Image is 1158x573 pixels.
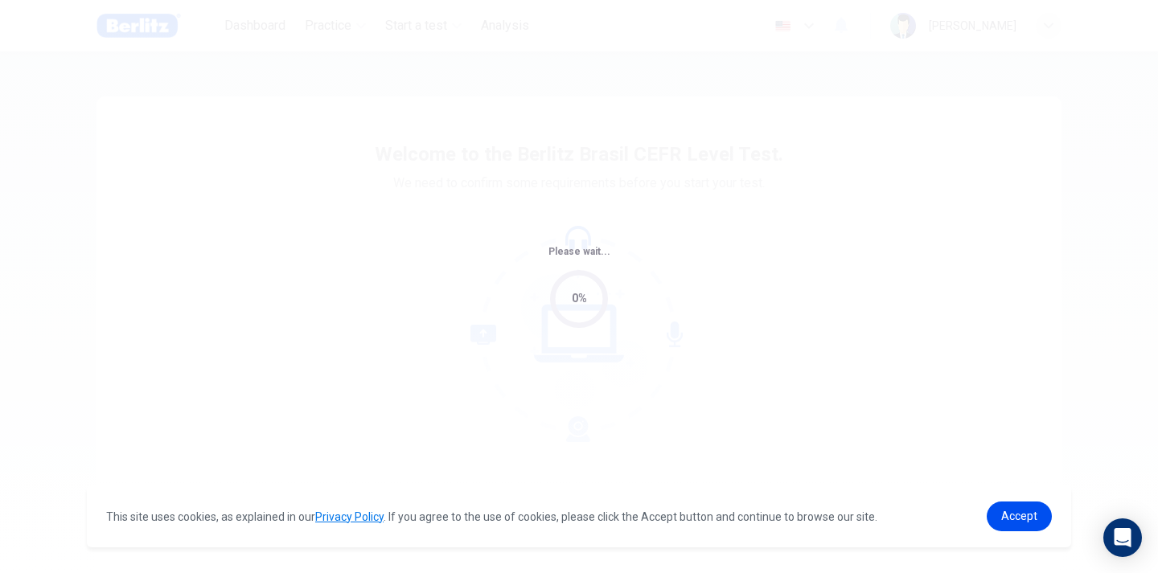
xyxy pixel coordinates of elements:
div: 0% [572,289,587,308]
div: Open Intercom Messenger [1103,518,1142,557]
span: Accept [1001,510,1037,522]
a: Privacy Policy [315,510,384,523]
span: This site uses cookies, as explained in our . If you agree to the use of cookies, please click th... [106,510,877,523]
a: dismiss cookie message [987,501,1052,531]
span: Please wait... [548,246,610,257]
div: cookieconsent [87,485,1071,547]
